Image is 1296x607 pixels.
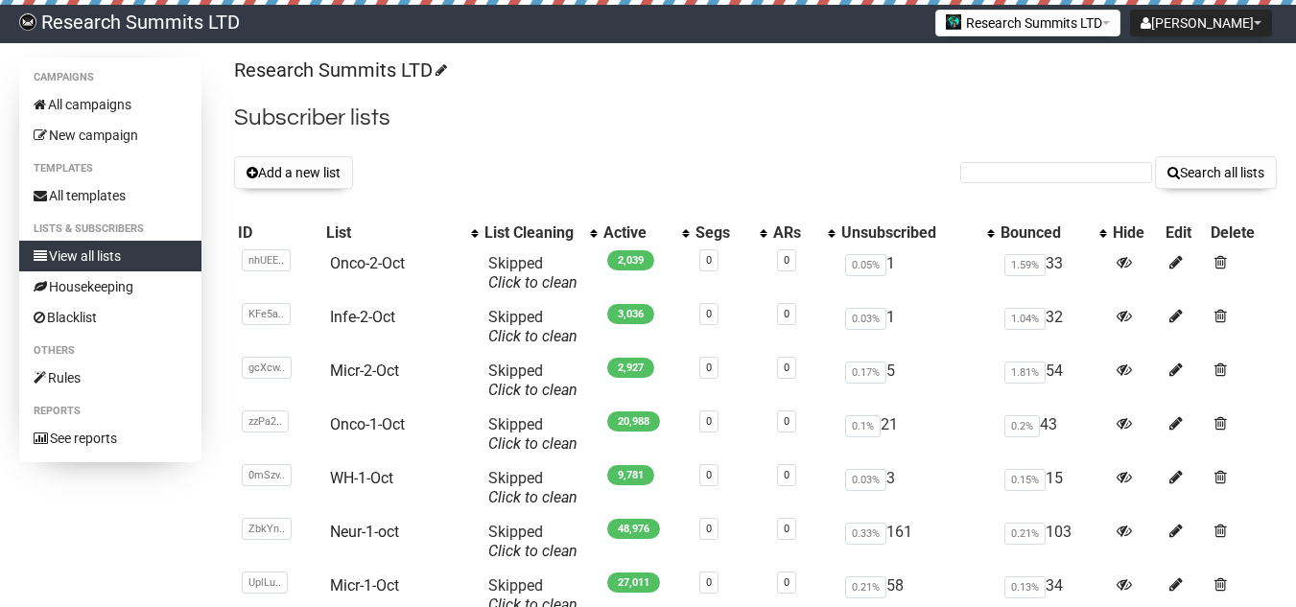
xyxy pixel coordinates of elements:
div: ID [238,223,318,243]
div: Edit [1166,223,1203,243]
a: 0 [706,362,712,374]
span: 1.04% [1004,308,1046,330]
th: Edit: No sort applied, sorting is disabled [1162,220,1207,246]
td: 54 [997,354,1109,408]
td: 103 [997,515,1109,569]
span: 0.03% [845,469,886,491]
a: All templates [19,180,201,211]
a: 0 [706,308,712,320]
span: UplLu.. [242,572,288,594]
a: 0 [784,523,789,535]
a: Onco-2-Oct [330,254,405,272]
a: Click to clean [488,273,577,292]
span: 0.2% [1004,415,1040,437]
span: 0.15% [1004,469,1046,491]
a: Click to clean [488,488,577,506]
span: 48,976 [607,519,660,539]
span: 3,036 [607,304,654,324]
a: Click to clean [488,434,577,453]
th: List: No sort applied, activate to apply an ascending sort [322,220,482,246]
span: 2,039 [607,250,654,270]
a: New campaign [19,120,201,151]
div: Delete [1211,223,1273,243]
div: Active [603,223,672,243]
span: Skipped [488,308,577,345]
td: 5 [837,354,997,408]
th: Bounced: No sort applied, activate to apply an ascending sort [997,220,1109,246]
a: 0 [784,576,789,589]
a: 0 [784,469,789,481]
td: 32 [997,300,1109,354]
span: 0.03% [845,308,886,330]
a: 0 [706,523,712,535]
span: 0.33% [845,523,886,545]
a: Blacklist [19,302,201,333]
span: Skipped [488,254,577,292]
a: Rules [19,362,201,393]
span: Skipped [488,523,577,560]
td: 161 [837,515,997,569]
td: 21 [837,408,997,461]
a: 0 [706,469,712,481]
a: 0 [784,362,789,374]
div: Hide [1113,223,1158,243]
a: Housekeeping [19,271,201,302]
div: Bounced [1001,223,1090,243]
a: WH-1-Oct [330,469,393,487]
td: 15 [997,461,1109,515]
td: 1 [837,246,997,300]
div: List Cleaning [484,223,580,243]
span: 0.13% [1004,576,1046,598]
a: Click to clean [488,327,577,345]
span: 0.05% [845,254,886,276]
div: Segs [695,223,750,243]
h2: Subscriber lists [234,101,1277,135]
span: Skipped [488,469,577,506]
button: Research Summits LTD [935,10,1120,36]
td: 33 [997,246,1109,300]
span: 9,781 [607,465,654,485]
span: 27,011 [607,572,660,593]
span: gcXcw.. [242,357,292,379]
span: 0.21% [1004,523,1046,545]
span: 20,988 [607,411,660,432]
span: 1.59% [1004,254,1046,276]
a: Infe-2-Oct [330,308,395,326]
div: Unsubscribed [841,223,978,243]
li: Reports [19,400,201,423]
td: 1 [837,300,997,354]
button: Search all lists [1155,156,1277,189]
a: All campaigns [19,89,201,120]
a: 0 [706,254,712,267]
th: Unsubscribed: No sort applied, activate to apply an ascending sort [837,220,997,246]
div: ARs [773,223,818,243]
li: Templates [19,157,201,180]
li: Lists & subscribers [19,218,201,241]
a: 0 [706,576,712,589]
span: 0.17% [845,362,886,384]
a: 0 [706,415,712,428]
img: 2.jpg [946,14,961,30]
a: Research Summits LTD [234,58,444,82]
li: Others [19,339,201,362]
a: Click to clean [488,542,577,560]
span: 0.1% [845,415,881,437]
button: [PERSON_NAME] [1130,10,1272,36]
th: ID: No sort applied, sorting is disabled [234,220,322,246]
span: 2,927 [607,358,654,378]
span: Skipped [488,415,577,453]
th: List Cleaning: No sort applied, activate to apply an ascending sort [481,220,600,246]
a: 0 [784,254,789,267]
a: Micr-2-Oct [330,362,399,380]
th: Delete: No sort applied, sorting is disabled [1207,220,1277,246]
a: View all lists [19,241,201,271]
a: 0 [784,415,789,428]
a: Neur-1-oct [330,523,399,541]
span: 0mSzv.. [242,464,292,486]
span: 0.21% [845,576,886,598]
a: Click to clean [488,381,577,399]
button: Add a new list [234,156,353,189]
li: Campaigns [19,66,201,89]
th: Active: No sort applied, activate to apply an ascending sort [600,220,692,246]
a: See reports [19,423,201,454]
